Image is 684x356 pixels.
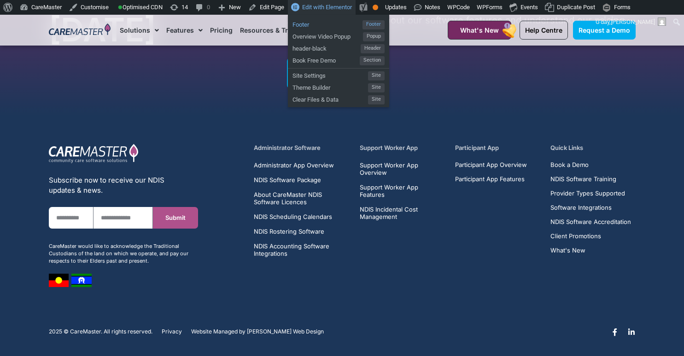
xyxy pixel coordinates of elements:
a: Privacy [162,328,182,335]
a: NDIS Accounting Software Integrations [254,242,349,257]
span: Client Promotions [550,233,601,240]
span: [PERSON_NAME] [611,18,655,25]
p: 2025 © CareMaster. All rights reserved. [49,328,152,335]
span: Clear Files & Data [292,92,368,104]
span: NDIS Software Package [254,176,321,184]
a: Features [166,15,203,46]
div: CareMaster would like to acknowledge the Traditional Custodians of the land on which we operate, ... [49,242,198,264]
form: New Form [49,207,198,238]
a: NDIS Incidental Cost Management [360,206,444,220]
span: Site [368,71,385,80]
span: Header [361,44,385,53]
h5: Quick Links [550,144,635,152]
a: G'day, [592,15,670,29]
span: Site [368,83,385,92]
a: Client Promotions [550,233,631,240]
a: About CareMaster NDIS Software Licences [254,191,349,206]
a: Software Integrations [550,204,631,211]
a: Support Worker App Overview [360,161,444,176]
a: Site SettingsSite [288,69,389,80]
span: Book a Demo [550,161,589,168]
h5: Support Worker App [360,144,444,152]
span: What's New [550,247,585,254]
a: [PERSON_NAME] Web Design [247,328,324,335]
h5: Participant App [455,144,540,152]
span: NDIS Scheduling Calendars [254,213,332,220]
a: Participant App Overview [455,161,527,168]
span: Submit [165,214,186,221]
a: Resources & Training [240,15,316,46]
span: Popup [363,32,385,41]
div: Subscribe now to receive our NDIS updates & news. [49,175,198,195]
a: Support Worker App Features [360,184,444,198]
span: NDIS Rostering Software [254,228,324,235]
a: NDIS Scheduling Calendars [254,213,349,220]
a: What's New [448,21,511,40]
h5: Administrator Software [254,144,349,152]
a: What's New [550,247,631,254]
a: header-blackHeader [288,41,389,53]
a: FooterFooter [288,17,389,29]
span: Request a Demo [579,26,630,34]
a: Participant App Features [455,176,527,183]
a: Help Centre [520,21,568,40]
a: NDIS Software Accreditation [550,218,631,225]
span: Site [368,95,385,104]
span: Section [360,56,385,65]
img: image 8 [71,274,92,287]
span: Help Centre [525,26,562,34]
a: Solutions [120,15,159,46]
img: CareMaster Logo Part [49,144,139,164]
a: Request Demo [287,58,375,88]
span: Provider Types Supported [550,190,625,197]
a: Book a Demo [550,161,631,168]
button: Submit [153,207,198,229]
span: header-black [292,41,361,53]
span: Footer [292,17,362,29]
span: Site Settings [292,69,368,80]
span: Administrator App Overview [254,161,334,169]
span: What's New [460,26,499,34]
nav: Menu [120,15,425,46]
span: Theme Builder [292,80,368,92]
span: Participant App Features [455,176,525,183]
a: Theme BuilderSite [288,80,389,92]
img: CareMaster Logo [49,23,111,37]
a: Provider Types Supported [550,190,631,197]
img: image 7 [49,274,69,287]
span: Software Integrations [550,204,612,211]
a: Administrator App Overview [254,161,349,169]
span: Book Free Demo [292,53,360,65]
span: NDIS Software Training [550,176,616,183]
a: NDIS Software Package [254,176,349,184]
span: Overview Video Popup [292,29,363,41]
span: Website Managed by [191,328,246,335]
a: NDIS Software Training [550,176,631,183]
a: Book Free DemoSection [288,53,389,65]
a: Clear Files & DataSite [288,92,389,104]
a: Request a Demo [573,21,636,40]
a: NDIS Rostering Software [254,228,349,235]
div: OK [373,5,378,10]
a: Overview Video PopupPopup [288,29,389,41]
span: Edit with Elementor [302,4,352,11]
span: Footer [362,20,385,29]
a: Pricing [210,15,233,46]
